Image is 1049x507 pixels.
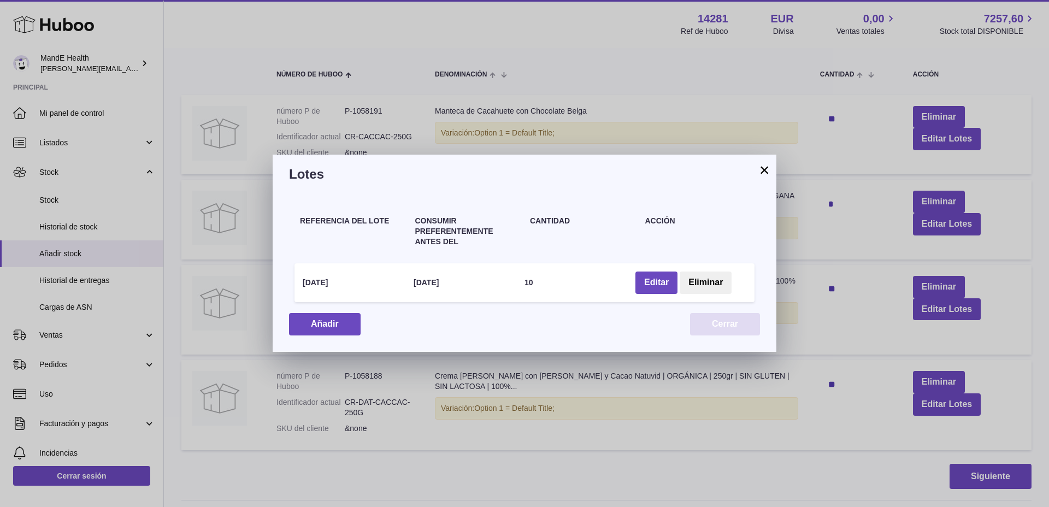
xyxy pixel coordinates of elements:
h3: Lotes [289,166,760,183]
button: Añadir [289,313,361,335]
h4: Cantidad [530,216,634,226]
h4: Referencia del lote [300,216,404,226]
button: × [758,163,771,176]
h4: [DATE] [414,278,439,288]
button: Cerrar [690,313,760,335]
h4: Acción [645,216,750,226]
h4: Consumir preferentemente antes del [415,216,520,247]
button: Editar [635,272,677,294]
h4: [DATE] [303,278,328,288]
h4: 10 [524,278,533,288]
button: Eliminar [680,272,732,294]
